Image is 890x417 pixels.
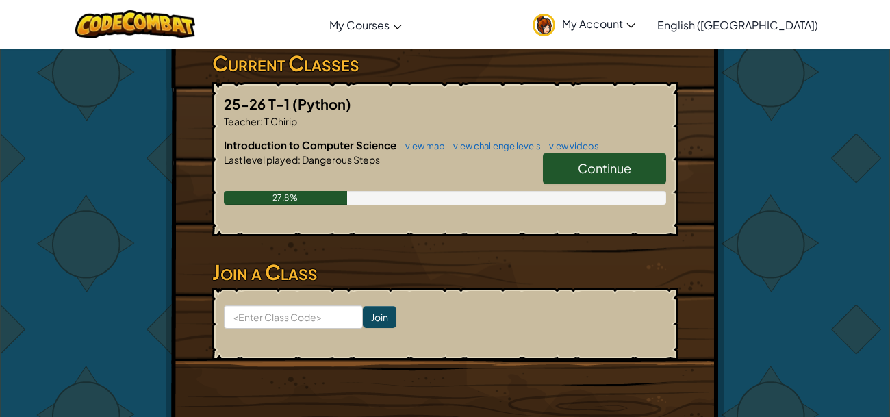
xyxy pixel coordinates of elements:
[212,48,678,79] h3: Current Classes
[398,140,445,151] a: view map
[75,10,195,38] img: CodeCombat logo
[322,6,409,43] a: My Courses
[363,306,396,328] input: Join
[224,115,260,127] span: Teacher
[329,18,390,32] span: My Courses
[224,305,363,329] input: <Enter Class Code>
[298,153,301,166] span: :
[224,153,298,166] span: Last level played
[212,257,678,288] h3: Join a Class
[292,95,351,112] span: (Python)
[657,18,818,32] span: English ([GEOGRAPHIC_DATA])
[224,95,292,112] span: 25-26 T-1
[224,138,398,151] span: Introduction to Computer Science
[578,160,631,176] span: Continue
[260,115,263,127] span: :
[446,140,541,151] a: view challenge levels
[542,140,599,151] a: view videos
[263,115,297,127] span: T Chirip
[650,6,825,43] a: English ([GEOGRAPHIC_DATA])
[224,191,347,205] div: 27.8%
[533,14,555,36] img: avatar
[301,153,380,166] span: Dangerous Steps
[562,16,635,31] span: My Account
[526,3,642,46] a: My Account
